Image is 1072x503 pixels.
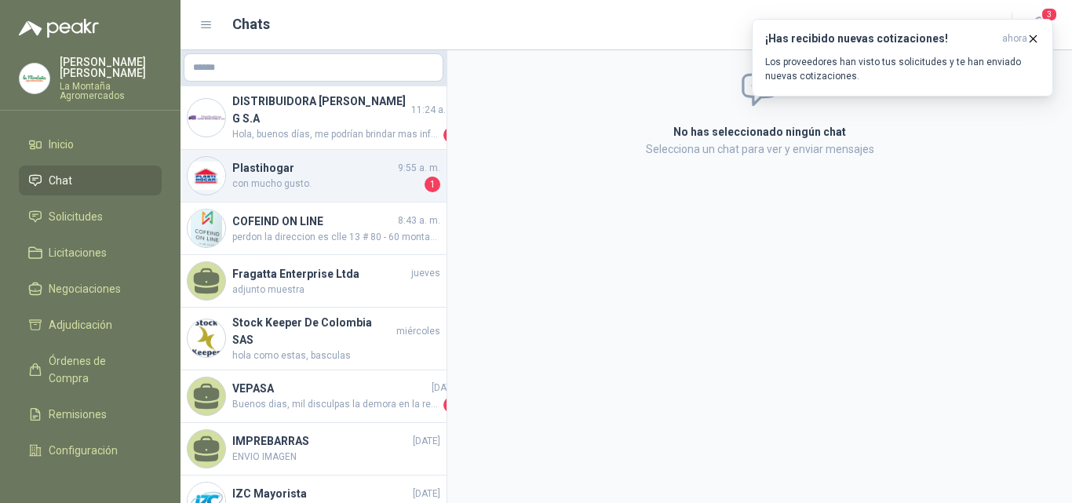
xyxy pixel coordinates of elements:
h4: IMPREBARRAS [232,432,410,450]
span: Configuración [49,442,118,459]
a: IMPREBARRAS[DATE]ENVIO IMAGEN [180,423,447,476]
a: Company LogoStock Keeper De Colombia SASmiércoleshola como estas, basculas [180,308,447,370]
span: 9:55 a. m. [398,161,440,176]
span: Buenos dias, mil disculpas la demora en la respuesta. Nosotros estamos ubicados en [GEOGRAPHIC_DA... [232,397,440,413]
span: [DATE] [432,381,459,395]
span: Solicitudes [49,208,103,225]
span: con mucho gusto. [232,177,421,192]
a: VEPASA[DATE]Buenos dias, mil disculpas la demora en la respuesta. Nosotros estamos ubicados en [G... [180,370,447,423]
a: Remisiones [19,399,162,429]
span: adjunto muestra [232,282,440,297]
p: Los proveedores han visto tus solicitudes y te han enviado nuevas cotizaciones. [765,55,1040,83]
h4: Plastihogar [232,159,395,177]
span: ENVIO IMAGEN [232,450,440,465]
a: Negociaciones [19,274,162,304]
a: Company LogoDISTRIBUIDORA [PERSON_NAME] G S.A11:24 a. m.Hola, buenos días, me podrían brindar mas... [180,86,447,150]
span: Remisiones [49,406,107,423]
span: 11:24 a. m. [411,103,459,118]
span: jueves [411,266,440,281]
button: 3 [1025,11,1053,39]
a: Configuración [19,436,162,465]
span: 1 [425,177,440,192]
span: [DATE] [413,487,440,501]
span: Hola, buenos días, me podrían brindar mas información respecto a la toalla y el papel higiénico s... [232,127,440,143]
h4: COFEIND ON LINE [232,213,395,230]
span: Adjudicación [49,316,112,334]
span: [DATE] [413,434,440,449]
span: Chat [49,172,72,189]
p: La Montaña Agromercados [60,82,162,100]
p: Selecciona un chat para ver y enviar mensajes [486,140,1034,158]
span: 3 [1041,7,1058,22]
span: Órdenes de Compra [49,352,147,387]
a: Órdenes de Compra [19,346,162,393]
a: Company LogoPlastihogar9:55 a. m.con mucho gusto.1 [180,150,447,202]
img: Company Logo [188,319,225,357]
h3: ¡Has recibido nuevas cotizaciones! [765,32,996,46]
span: 1 [443,397,459,413]
h4: Fragatta Enterprise Ltda [232,265,408,282]
img: Company Logo [20,64,49,93]
button: ¡Has recibido nuevas cotizaciones!ahora Los proveedores han visto tus solicitudes y te han enviad... [752,19,1053,97]
h4: DISTRIBUIDORA [PERSON_NAME] G S.A [232,93,408,127]
h4: VEPASA [232,380,428,397]
h2: No has seleccionado ningún chat [486,123,1034,140]
a: Adjudicación [19,310,162,340]
span: miércoles [396,324,440,339]
img: Company Logo [188,210,225,247]
a: Inicio [19,129,162,159]
span: ahora [1002,32,1027,46]
span: Negociaciones [49,280,121,297]
h4: IZC Mayorista [232,485,410,502]
img: Company Logo [188,99,225,137]
h1: Chats [232,13,270,35]
p: [PERSON_NAME] [PERSON_NAME] [60,56,162,78]
span: Licitaciones [49,244,107,261]
a: Licitaciones [19,238,162,268]
span: 1 [443,127,459,143]
img: Company Logo [188,157,225,195]
img: Logo peakr [19,19,99,38]
span: 8:43 a. m. [398,213,440,228]
a: Solicitudes [19,202,162,231]
h4: Stock Keeper De Colombia SAS [232,314,393,348]
a: Chat [19,166,162,195]
span: Inicio [49,136,74,153]
a: Fragatta Enterprise Ltdajuevesadjunto muestra [180,255,447,308]
span: hola como estas, basculas [232,348,440,363]
a: Company LogoCOFEIND ON LINE8:43 a. m.perdon la direccion es clle 13 # 80 - 60 montaña de pasoancho [180,202,447,255]
span: perdon la direccion es clle 13 # 80 - 60 montaña de pasoancho [232,230,440,245]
